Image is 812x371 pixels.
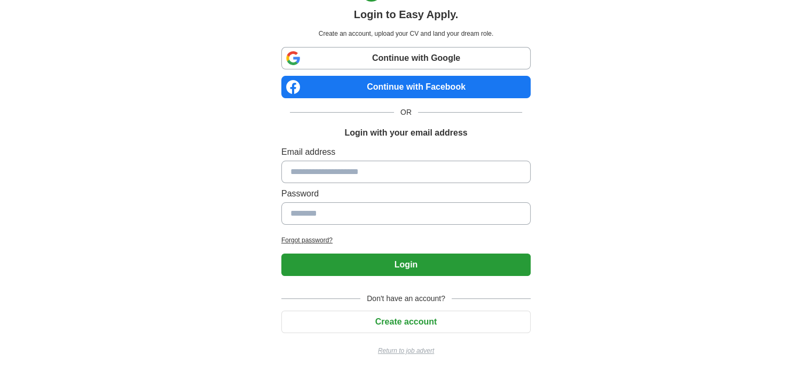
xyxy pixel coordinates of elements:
span: OR [394,107,418,118]
label: Email address [281,146,531,159]
a: Continue with Google [281,47,531,69]
h1: Login with your email address [344,127,467,139]
span: Don't have an account? [360,293,452,304]
label: Password [281,187,531,200]
h1: Login to Easy Apply. [354,6,459,22]
a: Continue with Facebook [281,76,531,98]
button: Login [281,254,531,276]
a: Return to job advert [281,346,531,356]
p: Create an account, upload your CV and land your dream role. [283,29,529,38]
a: Forgot password? [281,235,531,245]
a: Create account [281,317,531,326]
button: Create account [281,311,531,333]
